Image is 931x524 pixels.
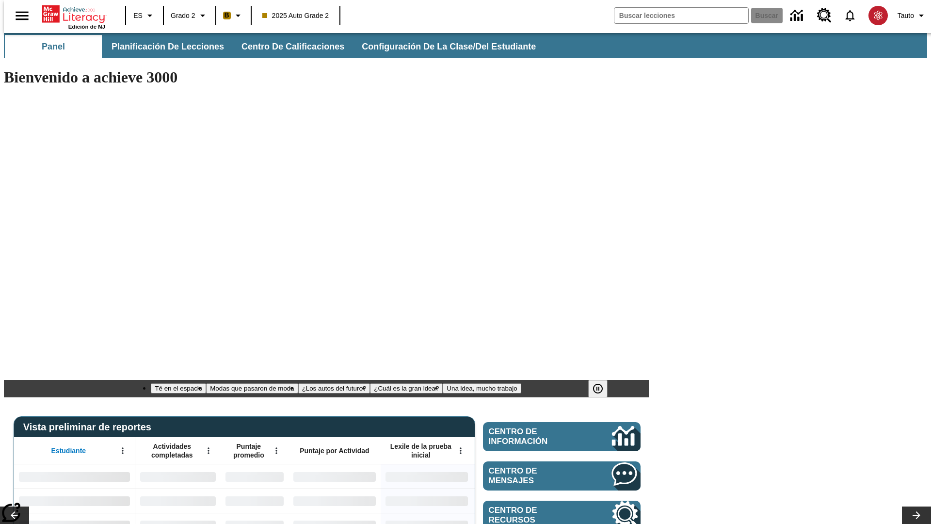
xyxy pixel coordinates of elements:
[225,442,272,459] span: Puntaje promedio
[354,35,544,58] button: Configuración de la clase/del estudiante
[385,442,456,459] span: Lexile de la prueba inicial
[863,3,894,28] button: Escoja un nuevo avatar
[151,383,206,393] button: Diapositiva 1 Té en el espacio
[129,7,160,24] button: Lenguaje: ES, Selecciona un idioma
[51,446,86,455] span: Estudiante
[4,35,545,58] div: Subbarra de navegación
[300,446,369,455] span: Puntaje por Actividad
[298,383,370,393] button: Diapositiva 3 ¿Los autos del futuro?
[588,380,617,397] div: Pausar
[206,383,298,393] button: Diapositiva 2 Modas que pasaron de moda
[171,11,195,21] span: Grado 2
[112,41,224,52] span: Planificación de lecciones
[489,466,583,486] span: Centro de mensajes
[241,41,344,52] span: Centro de calificaciones
[140,442,204,459] span: Actividades completadas
[453,443,468,458] button: Abrir menú
[167,7,212,24] button: Grado: Grado 2, Elige un grado
[362,41,536,52] span: Configuración de la clase/del estudiante
[483,461,641,491] a: Centro de mensajes
[8,1,36,30] button: Abrir el menú lateral
[135,489,221,513] div: Sin datos,
[902,507,931,524] button: Carrusel de lecciones, seguir
[443,383,521,393] button: Diapositiva 5 Una idea, mucho trabajo
[42,41,65,52] span: Panel
[811,2,837,29] a: Centro de recursos, Se abrirá en una pestaña nueva.
[201,443,216,458] button: Abrir menú
[837,3,863,28] a: Notificaciones
[370,383,443,393] button: Diapositiva 4 ¿Cuál es la gran idea?
[234,35,352,58] button: Centro de calificaciones
[115,443,130,458] button: Abrir menú
[269,443,284,458] button: Abrir menú
[104,35,232,58] button: Planificación de lecciones
[42,3,105,30] div: Portada
[4,33,927,58] div: Subbarra de navegación
[68,24,105,30] span: Edición de NJ
[225,9,229,21] span: B
[133,11,143,21] span: ES
[894,7,931,24] button: Perfil/Configuración
[5,35,102,58] button: Panel
[785,2,811,29] a: Centro de información
[489,427,579,446] span: Centro de información
[221,489,289,513] div: Sin datos,
[23,422,156,433] span: Vista preliminar de reportes
[4,68,649,86] h1: Bienvenido a achieve 3000
[219,7,248,24] button: Boost El color de la clase es anaranjado claro. Cambiar el color de la clase.
[42,4,105,24] a: Portada
[898,11,914,21] span: Tauto
[262,11,329,21] span: 2025 Auto Grade 2
[221,464,289,489] div: Sin datos,
[483,422,641,451] a: Centro de información
[588,380,608,397] button: Pausar
[614,8,748,23] input: Buscar campo
[868,6,888,25] img: avatar image
[135,464,221,489] div: Sin datos,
